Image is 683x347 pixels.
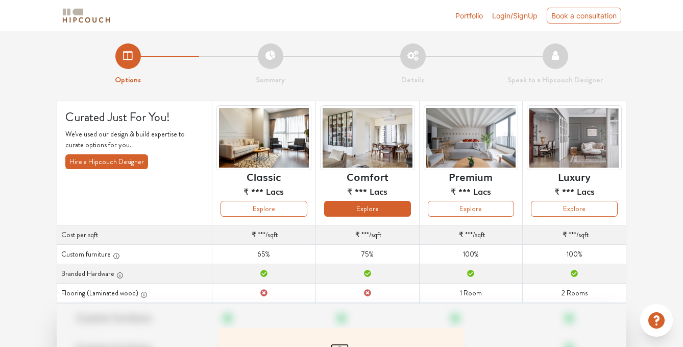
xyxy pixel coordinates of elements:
[547,8,621,24] div: Book a consultation
[347,170,388,182] h6: Comfort
[61,4,112,27] span: logo-horizontal.svg
[527,105,622,170] img: header-preview
[315,225,419,245] td: /sqft
[324,201,411,217] button: Explore
[57,245,212,264] th: Custom furniture
[115,74,141,85] strong: Options
[424,105,519,170] img: header-preview
[507,74,603,85] strong: Speak to a Hipcouch Designer
[216,105,311,170] img: header-preview
[57,225,212,245] th: Cost per sqft
[320,105,415,170] img: header-preview
[523,225,626,245] td: /sqft
[247,170,281,182] h6: Classic
[419,284,523,303] td: 1 Room
[315,245,419,264] td: 75%
[221,201,307,217] button: Explore
[65,129,204,150] p: We've used our design & build expertise to curate options for you.
[492,11,538,20] span: Login/SignUp
[401,74,424,85] strong: Details
[558,170,591,182] h6: Luxury
[212,225,316,245] td: /sqft
[61,7,112,25] img: logo-horizontal.svg
[523,245,626,264] td: 100%
[419,225,523,245] td: /sqft
[57,284,212,303] th: Flooring (Laminated wood)
[449,170,493,182] h6: Premium
[455,10,483,21] a: Portfolio
[65,154,148,169] button: Hire a Hipcouch Designer
[531,201,618,217] button: Explore
[65,109,204,124] h4: Curated Just For You!
[212,245,316,264] td: 65%
[57,264,212,284] th: Branded Hardware
[523,284,626,303] td: 2 Rooms
[419,245,523,264] td: 100%
[428,201,515,217] button: Explore
[256,74,285,85] strong: Summary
